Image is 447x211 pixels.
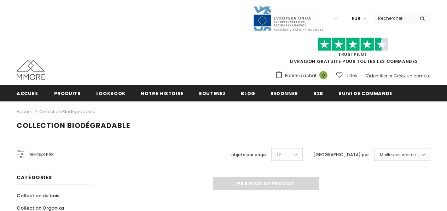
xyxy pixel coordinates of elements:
[199,90,226,97] span: soutenez
[17,189,59,202] a: Collection de bois
[318,37,388,51] img: Faites confiance aux étoiles pilotes
[338,85,392,101] a: Suivi de commande
[96,85,126,101] a: Lookbook
[275,41,430,64] span: LIVRAISON GRATUITE POUR TOUTES LES COMMANDES
[54,85,81,101] a: Produits
[313,90,323,97] span: B2B
[54,90,81,97] span: Produits
[141,85,184,101] a: Notre histoire
[365,73,387,79] a: S'identifier
[29,151,54,158] span: Affiner par
[394,73,430,79] a: Créez un compte
[285,72,317,79] span: Panier d'achat
[241,85,255,101] a: Blog
[17,192,59,199] span: Collection de bois
[39,109,95,115] a: Collection biodégradable
[374,13,414,23] input: Search Site
[96,90,126,97] span: Lookbook
[319,71,327,79] span: 0
[338,90,392,97] span: Suivi de commande
[388,73,393,79] span: or
[277,151,281,158] span: 12
[338,51,367,57] a: TrustPilot
[253,6,324,31] img: Javni Razpis
[141,90,184,97] span: Notre histoire
[336,69,357,82] a: Listes
[271,90,298,97] span: Redonner
[380,151,416,158] span: Meilleures ventes
[17,85,39,101] a: Accueil
[313,85,323,101] a: B2B
[17,90,39,97] span: Accueil
[275,70,331,81] a: Panier d'achat 0
[313,151,369,158] label: [GEOGRAPHIC_DATA] par
[253,15,324,21] a: Javni Razpis
[17,107,33,116] a: Accueil
[241,90,255,97] span: Blog
[271,85,298,101] a: Redonner
[199,85,226,101] a: soutenez
[352,15,360,22] span: EUR
[17,121,130,130] span: Collection biodégradable
[17,174,52,181] span: Catégories
[17,60,45,80] img: Cas MMORE
[231,151,266,158] label: objets par page
[346,72,357,79] span: Listes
